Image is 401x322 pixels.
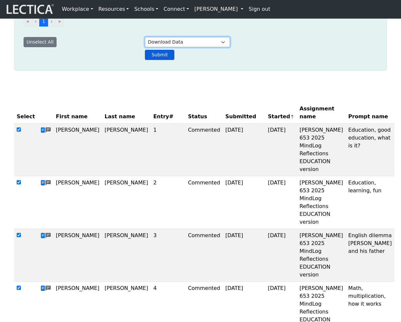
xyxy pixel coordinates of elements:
span: Status [188,113,207,121]
td: [DATE] [265,176,297,229]
img: lecticalive [5,3,54,15]
td: 2 [151,176,185,229]
span: view [40,285,45,292]
td: Commented [185,176,223,229]
td: [DATE] [223,123,265,176]
ul: Pagination [24,16,375,27]
button: Go to page 1 [39,16,48,27]
td: 1 [151,123,185,176]
a: Workplace [59,3,96,16]
td: [PERSON_NAME] 653 2025 MindLog Reflections EDUCATION version [297,229,346,282]
th: Select [14,102,38,123]
td: [PERSON_NAME] [102,176,151,229]
a: Sign out [246,3,273,16]
span: Prompt name [348,113,388,121]
span: Entry# [153,113,183,121]
a: Resources [96,3,132,16]
td: Education, learning, fun [346,176,394,229]
span: view [40,127,45,133]
span: First name [56,113,88,121]
td: [PERSON_NAME] [53,229,102,282]
a: [PERSON_NAME] [192,3,246,16]
td: English dilemma [PERSON_NAME] and his father [346,229,394,282]
button: Unselect All [24,37,57,47]
span: view [40,233,45,239]
td: [PERSON_NAME] [53,176,102,229]
span: Assignment name [300,105,343,121]
span: comments [45,126,51,134]
td: 3 [151,229,185,282]
span: Submitted [225,113,256,121]
button: Submit [145,50,174,60]
td: Education, good education, what is it? [346,123,394,176]
td: Commented [185,123,223,176]
span: comments [45,179,51,187]
th: Last name [102,102,151,123]
td: Commented [185,229,223,282]
td: [PERSON_NAME] [53,123,102,176]
a: Connect [161,3,192,16]
td: [PERSON_NAME] 653 2025 MindLog Reflections EDUCATION version [297,123,346,176]
span: comments [45,285,51,293]
td: [DATE] [265,229,297,282]
td: [PERSON_NAME] 653 2025 MindLog Reflections EDUCATION version [297,176,346,229]
span: comments [45,232,51,240]
td: [DATE] [223,229,265,282]
td: [PERSON_NAME] [102,123,151,176]
td: [PERSON_NAME] [102,229,151,282]
span: view [40,180,45,186]
a: Schools [131,3,161,16]
th: Started [265,102,297,123]
td: [DATE] [223,176,265,229]
td: [DATE] [265,123,297,176]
